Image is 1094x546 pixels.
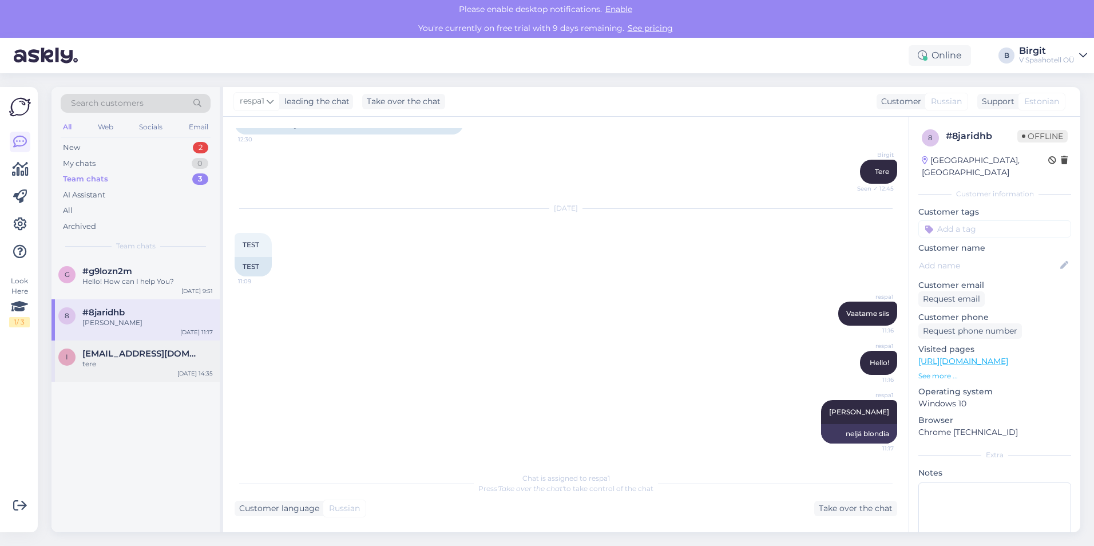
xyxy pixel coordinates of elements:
[918,356,1008,366] a: [URL][DOMAIN_NAME]
[870,358,889,367] span: Hello!
[1017,130,1068,143] span: Offline
[1019,46,1075,56] div: Birgit
[240,95,264,108] span: respa1
[998,48,1014,64] div: B
[1024,96,1059,108] span: Estonian
[918,279,1071,291] p: Customer email
[875,167,889,176] span: Tere
[851,184,894,193] span: Seen ✓ 12:45
[497,484,564,493] i: 'Take over the chat'
[918,242,1071,254] p: Customer name
[918,386,1071,398] p: Operating system
[851,342,894,350] span: respa1
[280,96,350,108] div: leading the chat
[82,349,201,359] span: info@vspahotel.ee
[65,270,70,279] span: g
[66,353,68,361] span: i
[946,129,1017,143] div: # 8jaridhb
[602,4,636,14] span: Enable
[821,424,897,444] div: neljä blondia
[63,205,73,216] div: All
[82,318,213,328] div: [PERSON_NAME]
[928,133,933,142] span: 8
[63,189,105,201] div: AI Assistant
[909,45,971,66] div: Online
[329,503,360,515] span: Russian
[235,257,272,276] div: TEST
[82,359,213,369] div: tere
[919,259,1058,272] input: Add name
[192,158,208,169] div: 0
[846,309,889,318] span: Vaatame siis
[82,266,132,276] span: #g9lozn2m
[1019,46,1087,65] a: BirgitV Spaahotell OÜ
[235,203,897,213] div: [DATE]
[918,371,1071,381] p: See more ...
[177,369,213,378] div: [DATE] 14:35
[918,206,1071,218] p: Customer tags
[624,23,676,33] a: See pricing
[116,241,156,251] span: Team chats
[63,221,96,232] div: Archived
[918,323,1022,339] div: Request phone number
[829,407,889,416] span: [PERSON_NAME]
[193,142,208,153] div: 2
[180,328,213,337] div: [DATE] 11:17
[238,277,281,286] span: 11:09
[918,343,1071,355] p: Visited pages
[9,317,30,327] div: 1 / 3
[851,326,894,335] span: 11:16
[931,96,962,108] span: Russian
[814,501,897,516] div: Take over the chat
[918,189,1071,199] div: Customer information
[977,96,1014,108] div: Support
[362,94,445,109] div: Take over the chat
[63,142,80,153] div: New
[1019,56,1075,65] div: V Spaahotell OÜ
[82,276,213,287] div: Hello! How can I help You?
[918,426,1071,438] p: Chrome [TECHNICAL_ID]
[851,375,894,384] span: 11:16
[918,291,985,307] div: Request email
[851,444,894,453] span: 11:17
[478,484,653,493] span: Press to take control of the chat
[918,398,1071,410] p: Windows 10
[522,474,610,482] span: Chat is assigned to respa1
[877,96,921,108] div: Customer
[61,120,74,134] div: All
[918,311,1071,323] p: Customer phone
[96,120,116,134] div: Web
[65,311,69,320] span: 8
[71,97,144,109] span: Search customers
[235,503,319,515] div: Customer language
[181,287,213,295] div: [DATE] 9:51
[137,120,165,134] div: Socials
[238,135,281,144] span: 12:30
[63,158,96,169] div: My chats
[918,450,1071,460] div: Extra
[918,467,1071,479] p: Notes
[851,292,894,301] span: respa1
[82,307,125,318] span: #8jaridhb
[918,220,1071,238] input: Add a tag
[63,173,108,185] div: Team chats
[922,155,1048,179] div: [GEOGRAPHIC_DATA], [GEOGRAPHIC_DATA]
[9,96,31,118] img: Askly Logo
[192,173,208,185] div: 3
[851,391,894,399] span: respa1
[9,276,30,327] div: Look Here
[918,414,1071,426] p: Browser
[187,120,211,134] div: Email
[243,240,259,249] span: TEST
[851,151,894,159] span: Birgit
